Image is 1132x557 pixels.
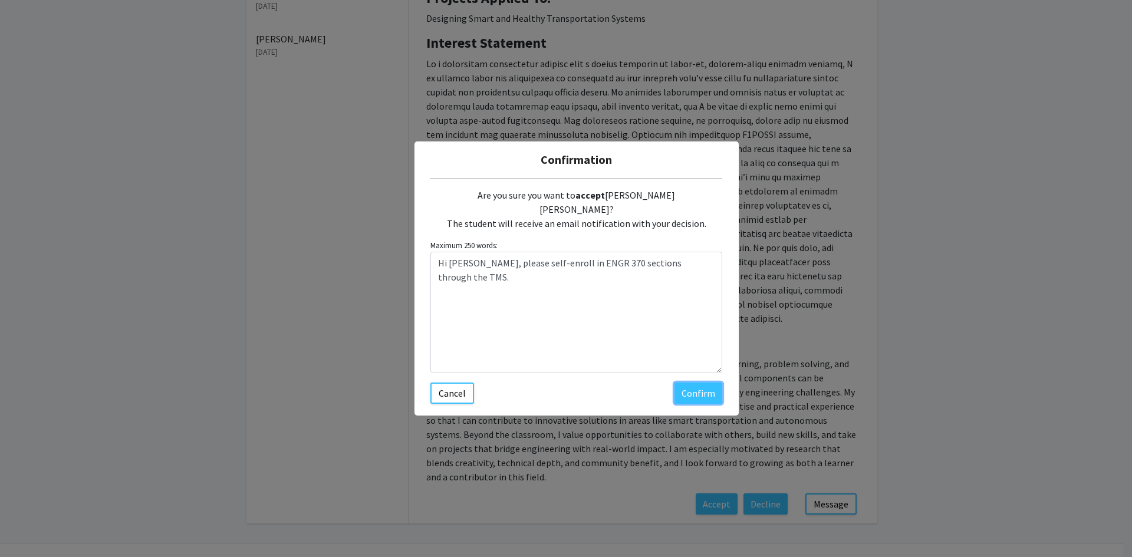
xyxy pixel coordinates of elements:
[430,383,474,404] button: Cancel
[430,179,722,240] div: Are you sure you want to [PERSON_NAME] [PERSON_NAME]? The student will receive an email notificat...
[424,151,729,169] h5: Confirmation
[430,252,722,373] textarea: Customize the message being sent to the student...
[575,189,605,201] b: accept
[674,383,722,404] button: Confirm
[430,240,722,251] small: Maximum 250 words:
[9,504,50,548] iframe: Chat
